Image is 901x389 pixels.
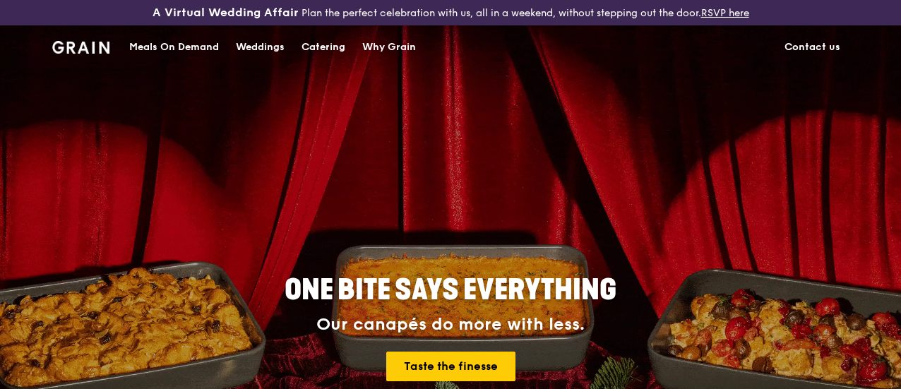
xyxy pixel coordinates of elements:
img: Grain [52,41,109,54]
a: Taste the finesse [386,352,515,381]
a: Contact us [776,26,849,68]
div: Why Grain [362,26,416,68]
a: Weddings [227,26,293,68]
a: Catering [293,26,354,68]
h3: A Virtual Wedding Affair [153,6,299,20]
div: Weddings [236,26,285,68]
div: Meals On Demand [129,26,219,68]
div: Catering [302,26,345,68]
div: Plan the perfect celebration with us, all in a weekend, without stepping out the door. [150,6,751,20]
a: RSVP here [701,7,749,19]
div: Our canapés do more with less. [196,315,705,335]
a: Why Grain [354,26,424,68]
a: GrainGrain [52,25,109,67]
span: ONE BITE SAYS EVERYTHING [285,273,616,307]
